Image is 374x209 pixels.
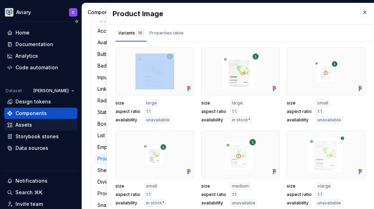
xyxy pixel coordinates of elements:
[95,95,165,106] a: Radio1
[95,25,165,37] a: Accordion1
[97,39,115,46] div: Avatar
[15,98,51,105] div: Design tokens
[95,153,165,164] a: Product Image2
[5,8,13,17] img: 256e2c79-9abd-4d59-8978-03feab5a3943.png
[287,200,312,206] span: availability
[287,100,312,106] span: size
[33,88,69,94] span: [PERSON_NAME]
[95,188,165,199] a: Product Card2
[201,192,226,197] span: aspect ratio
[4,108,77,119] a: Components
[201,200,226,206] span: availability
[317,100,328,106] span: small
[201,100,226,106] span: size
[97,144,128,151] div: Empty State
[4,187,77,198] button: Search ⌘K
[88,9,167,16] div: Components
[146,100,157,106] span: large
[115,183,140,189] span: size
[95,130,165,141] a: List4
[97,132,108,139] div: List
[317,200,341,206] span: unavailable
[95,83,165,95] a: Link1
[15,41,53,48] div: Documentation
[15,121,32,128] div: Assets
[4,50,77,62] a: Analytics
[232,117,251,123] span: in stock*
[6,88,22,94] div: Dataset
[4,119,77,131] a: Assets
[4,96,77,107] a: Design tokens
[115,100,140,106] span: size
[97,85,109,93] div: Link
[72,17,82,26] button: Collapse sidebar
[4,62,77,73] a: Code automation
[287,192,312,197] span: aspect ratio
[113,9,353,19] div: Product Image
[287,183,312,189] span: size
[95,118,165,129] a: Box1
[97,97,114,104] div: Radio
[287,109,312,114] span: aspect ratio
[201,117,226,123] span: availability
[97,178,117,185] div: Divider
[201,183,226,189] span: size
[16,9,31,16] div: Aviary
[15,64,58,71] div: Code automation
[232,109,236,114] span: 1:1
[150,30,184,37] div: Properties table
[146,109,151,114] span: 1:1
[232,200,255,206] span: unavailable
[95,37,165,48] a: Avatar1
[97,155,134,162] div: Product Image
[15,29,30,36] div: Home
[118,30,144,37] div: Variants
[97,190,131,197] div: Product Card
[97,109,114,116] div: Status
[115,109,140,114] span: aspect ratio
[146,200,165,206] span: in stock*
[317,183,331,189] span: xlarge
[15,201,43,208] div: Invite team
[97,62,116,69] div: Badge
[30,86,77,96] button: [PERSON_NAME]
[95,141,165,153] a: Empty State1
[97,202,122,209] div: Snackbar
[95,49,165,60] a: Button5
[15,145,48,152] div: Data sources
[232,192,236,197] span: 1:1
[287,117,312,123] span: availability
[317,192,322,197] span: 1:1
[146,183,157,189] span: small
[97,74,112,81] div: Input
[15,189,42,196] div: Search ⌘K
[97,51,115,58] div: Button
[201,109,226,114] span: aspect ratio
[4,39,77,50] a: Documentation
[95,165,165,176] a: Sheet1
[15,133,59,140] div: Storybook stories
[72,9,75,15] div: C
[317,117,341,123] span: unavailable
[232,100,243,106] span: large
[232,183,249,189] span: medium
[317,109,322,114] span: 1:1
[95,72,165,83] a: Input3
[4,142,77,154] a: Data sources
[95,176,165,188] a: Divider1
[15,110,47,117] div: Components
[1,5,80,20] button: AviaryC
[15,52,38,59] div: Analytics
[115,192,140,197] span: aspect ratio
[4,27,77,38] a: Home
[97,167,114,174] div: Sheet
[115,117,140,123] span: availability
[97,120,109,127] div: Box
[95,60,165,71] a: Badge1
[137,30,144,37] div: 16
[15,177,47,184] div: Notifications
[115,200,140,206] span: availability
[4,175,77,186] button: Notifications
[97,27,124,34] div: Accordion
[146,117,170,123] span: unavailable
